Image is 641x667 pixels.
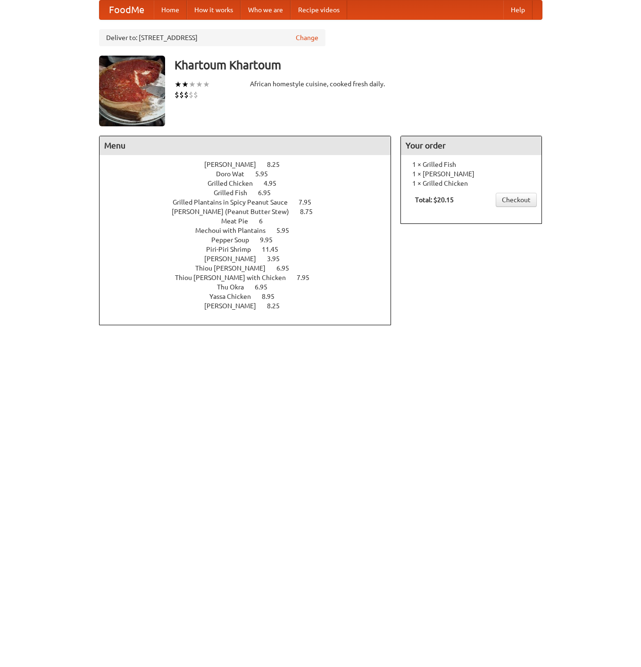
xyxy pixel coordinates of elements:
[214,189,288,197] a: Grilled Fish 6.95
[179,90,184,100] li: $
[175,274,327,281] a: Thiou [PERSON_NAME] with Chicken 7.95
[267,161,289,168] span: 8.25
[297,274,319,281] span: 7.95
[195,264,275,272] span: Thiou [PERSON_NAME]
[189,90,193,100] li: $
[406,169,537,179] li: 1 × [PERSON_NAME]
[195,227,275,234] span: Mechoui with Plantains
[173,198,329,206] a: Grilled Plantains in Spicy Peanut Sauce 7.95
[172,208,299,215] span: [PERSON_NAME] (Peanut Butter Stew)
[182,79,189,90] li: ★
[415,196,454,204] b: Total: $20.15
[204,302,297,310] a: [PERSON_NAME] 8.25
[204,161,297,168] a: [PERSON_NAME] 8.25
[211,236,258,244] span: Pepper Soup
[208,180,262,187] span: Grilled Chicken
[175,79,182,90] li: ★
[255,283,277,291] span: 6.95
[267,302,289,310] span: 8.25
[260,236,282,244] span: 9.95
[204,302,266,310] span: [PERSON_NAME]
[216,170,254,178] span: Doro Wat
[175,56,542,74] h3: Khartoum Khartoum
[291,0,347,19] a: Recipe videos
[216,170,285,178] a: Doro Wat 5.95
[208,180,294,187] a: Grilled Chicken 4.95
[250,79,391,89] div: African homestyle cuisine, cooked fresh daily.
[175,90,179,100] li: $
[204,255,297,263] a: [PERSON_NAME] 3.95
[214,189,257,197] span: Grilled Fish
[255,170,277,178] span: 5.95
[264,180,286,187] span: 4.95
[204,161,266,168] span: [PERSON_NAME]
[299,198,321,206] span: 7.95
[401,136,541,155] h4: Your order
[172,208,330,215] a: [PERSON_NAME] (Peanut Butter Stew) 8.75
[262,246,288,253] span: 11.45
[175,274,295,281] span: Thiou [PERSON_NAME] with Chicken
[217,283,253,291] span: Thu Okra
[206,246,260,253] span: Piri-Piri Shrimp
[99,29,325,46] div: Deliver to: [STREET_ADDRESS]
[262,293,284,300] span: 8.95
[195,227,307,234] a: Mechoui with Plantains 5.95
[154,0,187,19] a: Home
[276,227,299,234] span: 5.95
[100,0,154,19] a: FoodMe
[209,293,292,300] a: Yassa Chicken 8.95
[217,283,285,291] a: Thu Okra 6.95
[296,33,318,42] a: Change
[203,79,210,90] li: ★
[204,255,266,263] span: [PERSON_NAME]
[221,217,280,225] a: Meat Pie 6
[211,236,290,244] a: Pepper Soup 9.95
[193,90,198,100] li: $
[173,198,297,206] span: Grilled Plantains in Spicy Peanut Sauce
[100,136,391,155] h4: Menu
[276,264,299,272] span: 6.95
[503,0,533,19] a: Help
[241,0,291,19] a: Who we are
[196,79,203,90] li: ★
[195,264,307,272] a: Thiou [PERSON_NAME] 6.95
[189,79,196,90] li: ★
[258,189,280,197] span: 6.95
[267,255,289,263] span: 3.95
[187,0,241,19] a: How it works
[206,246,296,253] a: Piri-Piri Shrimp 11.45
[221,217,258,225] span: Meat Pie
[496,193,537,207] a: Checkout
[259,217,272,225] span: 6
[406,160,537,169] li: 1 × Grilled Fish
[300,208,322,215] span: 8.75
[406,179,537,188] li: 1 × Grilled Chicken
[184,90,189,100] li: $
[209,293,260,300] span: Yassa Chicken
[99,56,165,126] img: angular.jpg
